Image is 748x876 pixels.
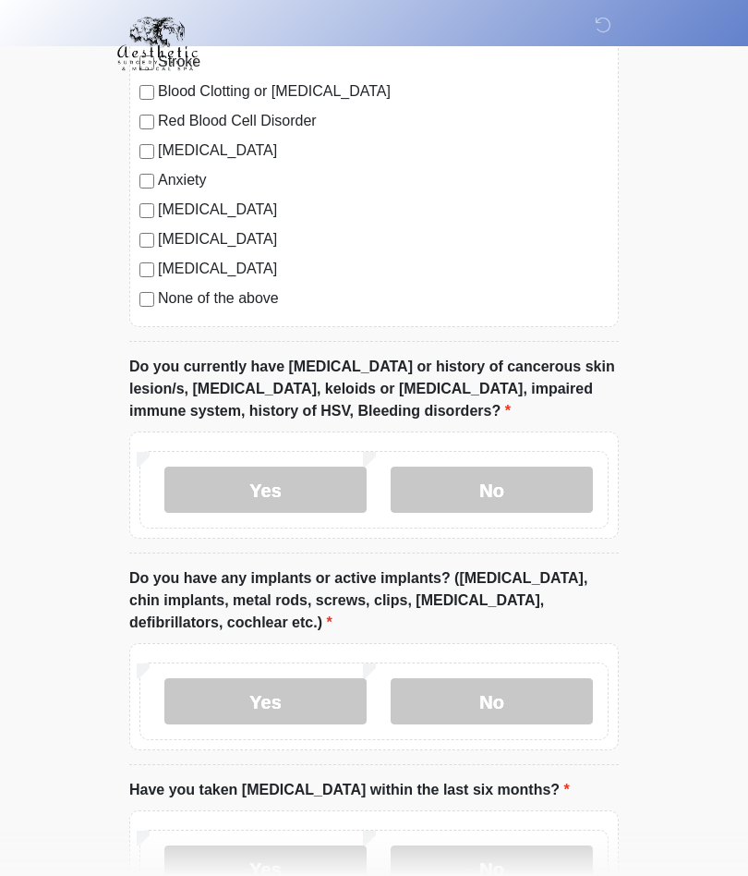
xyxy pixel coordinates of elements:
label: Have you taken [MEDICAL_DATA] within the last six months? [129,779,570,801]
img: Aesthetic Surgery Centre, PLLC Logo [111,14,204,73]
label: None of the above [158,287,609,310]
label: [MEDICAL_DATA] [158,140,609,162]
label: No [391,678,593,724]
label: Yes [164,467,367,513]
label: Do you currently have [MEDICAL_DATA] or history of cancerous skin lesion/s, [MEDICAL_DATA], keloi... [129,356,619,422]
input: [MEDICAL_DATA] [139,144,154,159]
label: Anxiety [158,169,609,191]
label: Red Blood Cell Disorder [158,110,609,132]
input: Blood Clotting or [MEDICAL_DATA] [139,85,154,100]
input: None of the above [139,292,154,307]
label: [MEDICAL_DATA] [158,228,609,250]
input: [MEDICAL_DATA] [139,203,154,218]
label: No [391,467,593,513]
input: Anxiety [139,174,154,189]
input: [MEDICAL_DATA] [139,233,154,248]
label: Blood Clotting or [MEDICAL_DATA] [158,80,609,103]
label: Yes [164,678,367,724]
input: [MEDICAL_DATA] [139,262,154,277]
label: Do you have any implants or active implants? ([MEDICAL_DATA], chin implants, metal rods, screws, ... [129,567,619,634]
input: Red Blood Cell Disorder [139,115,154,129]
label: [MEDICAL_DATA] [158,199,609,221]
label: [MEDICAL_DATA] [158,258,609,280]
